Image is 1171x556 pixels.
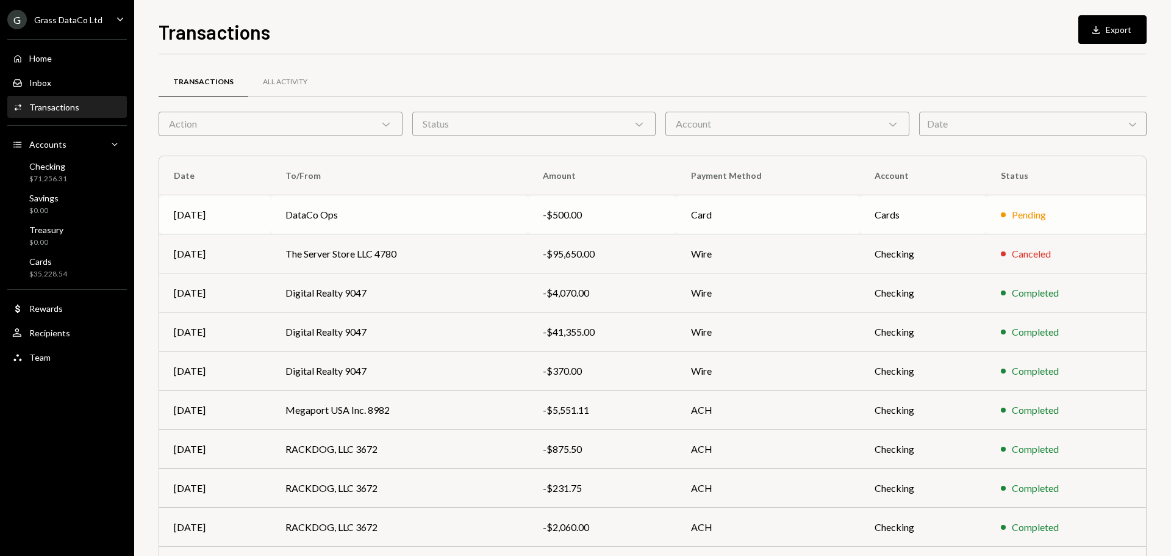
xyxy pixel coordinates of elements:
[29,174,67,184] div: $71,256.31
[271,352,528,391] td: Digital Realty 9047
[543,442,662,457] div: -$875.50
[860,273,986,312] td: Checking
[29,269,67,280] div: $35,228.54
[543,208,662,222] div: -$500.00
[29,102,79,112] div: Transactions
[860,352,986,391] td: Checking
[676,312,860,352] td: Wire
[271,508,528,547] td: RACKDOG, LLC 3672
[1012,208,1046,222] div: Pending
[7,322,127,344] a: Recipients
[29,78,51,88] div: Inbox
[29,328,70,338] div: Recipients
[7,157,127,187] a: Checking$71,256.31
[528,156,677,195] th: Amount
[7,253,127,282] a: Cards$35,228.54
[860,195,986,234] td: Cards
[7,346,127,368] a: Team
[7,10,27,29] div: G
[1012,442,1059,457] div: Completed
[174,403,256,417] div: [DATE]
[159,20,270,44] h1: Transactions
[174,364,256,378] div: [DATE]
[860,430,986,469] td: Checking
[174,247,256,261] div: [DATE]
[174,208,256,222] div: [DATE]
[29,225,63,235] div: Treasury
[29,237,63,248] div: $0.00
[676,195,860,234] td: Card
[676,273,860,312] td: Wire
[543,364,662,378] div: -$370.00
[7,221,127,250] a: Treasury$0.00
[676,234,860,273] td: Wire
[1012,364,1059,378] div: Completed
[174,520,256,535] div: [DATE]
[29,352,51,363] div: Team
[271,312,528,352] td: Digital Realty 9047
[159,156,271,195] th: Date
[271,195,528,234] td: DataCo Ops
[34,15,102,25] div: Grass DataCo Ltd
[676,430,860,469] td: ACH
[1012,247,1051,261] div: Canceled
[271,234,528,273] td: The Server Store LLC 4780
[543,325,662,339] div: -$41,355.00
[860,234,986,273] td: Checking
[7,133,127,155] a: Accounts
[676,508,860,547] td: ACH
[676,469,860,508] td: ACH
[29,161,67,171] div: Checking
[263,77,307,87] div: All Activity
[676,391,860,430] td: ACH
[860,156,986,195] th: Account
[919,112,1147,136] div: Date
[860,508,986,547] td: Checking
[543,403,662,417] div: -$5,551.11
[543,286,662,300] div: -$4,070.00
[860,312,986,352] td: Checking
[676,156,860,195] th: Payment Method
[1078,15,1147,44] button: Export
[29,206,59,216] div: $0.00
[29,193,59,203] div: Savings
[7,297,127,319] a: Rewards
[1012,325,1059,339] div: Completed
[7,47,127,69] a: Home
[543,520,662,535] div: -$2,060.00
[271,273,528,312] td: Digital Realty 9047
[174,481,256,496] div: [DATE]
[29,256,67,267] div: Cards
[543,481,662,496] div: -$231.75
[7,96,127,118] a: Transactions
[174,442,256,457] div: [DATE]
[7,189,127,218] a: Savings$0.00
[159,112,403,136] div: Action
[271,156,528,195] th: To/From
[248,67,322,98] a: All Activity
[1012,286,1059,300] div: Completed
[174,286,256,300] div: [DATE]
[860,469,986,508] td: Checking
[29,303,63,314] div: Rewards
[1012,481,1059,496] div: Completed
[7,71,127,93] a: Inbox
[174,325,256,339] div: [DATE]
[412,112,656,136] div: Status
[173,77,234,87] div: Transactions
[860,391,986,430] td: Checking
[543,247,662,261] div: -$95,650.00
[1012,403,1059,417] div: Completed
[271,391,528,430] td: Megaport USA Inc. 8982
[271,430,528,469] td: RACKDOG, LLC 3672
[271,469,528,508] td: RACKDOG, LLC 3672
[159,67,248,98] a: Transactions
[1012,520,1059,535] div: Completed
[29,139,66,150] div: Accounts
[29,53,52,63] div: Home
[986,156,1146,195] th: Status
[676,352,860,391] td: Wire
[665,112,909,136] div: Account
